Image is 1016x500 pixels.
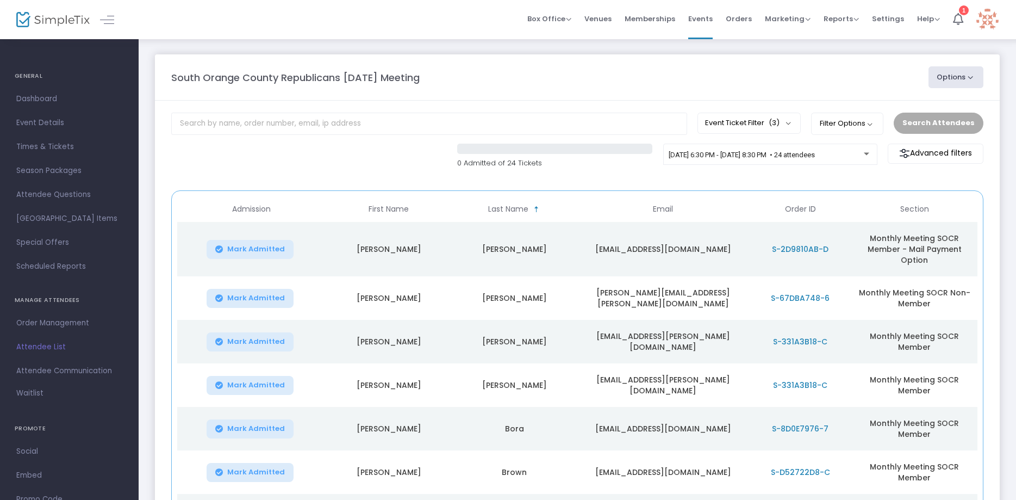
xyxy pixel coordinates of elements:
[577,320,749,363] td: [EMAIL_ADDRESS][PERSON_NAME][DOMAIN_NAME]
[872,5,904,33] span: Settings
[577,276,749,320] td: [PERSON_NAME][EMAIL_ADDRESS][PERSON_NAME][DOMAIN_NAME]
[452,276,577,320] td: [PERSON_NAME]
[771,293,830,304] span: S-67DBA748-6
[207,332,294,351] button: Mark Admitted
[811,113,883,134] button: Filter Options
[16,236,122,250] span: Special Offers
[16,188,122,202] span: Attendee Questions
[452,320,577,363] td: [PERSON_NAME]
[16,468,122,483] span: Embed
[772,244,828,255] span: S-2D9810AB-D
[899,148,910,159] img: filter
[852,320,977,363] td: Monthly Meeting SOCR Member
[577,222,749,276] td: [EMAIL_ADDRESS][DOMAIN_NAME]
[16,340,122,354] span: Attendee List
[773,380,827,391] span: S-331A3B18-C
[527,14,571,24] span: Box Office
[171,70,420,85] m-panel-title: South Orange County Republicans [DATE] Meeting
[669,151,815,159] span: [DATE] 6:30 PM - [DATE] 8:30 PM • 24 attendees
[452,222,577,276] td: [PERSON_NAME]
[532,205,541,214] span: Sortable
[16,260,122,274] span: Scheduled Reports
[584,5,612,33] span: Venues
[227,294,285,303] span: Mark Admitted
[326,222,451,276] td: [PERSON_NAME]
[369,205,409,214] span: First Name
[773,336,827,347] span: S-331A3B18-C
[769,119,780,127] span: (3)
[852,407,977,450] td: Monthly Meeting SOCR Member
[227,468,285,477] span: Mark Admitted
[207,376,294,395] button: Mark Admitted
[917,14,940,24] span: Help
[326,276,451,320] td: [PERSON_NAME]
[772,423,828,434] span: S-8D0E7976-7
[207,463,294,482] button: Mark Admitted
[852,222,977,276] td: Monthly Meeting SOCR Member - Mail Payment Option
[16,116,122,130] span: Event Details
[888,144,983,164] m-button: Advanced filters
[326,320,451,363] td: [PERSON_NAME]
[653,205,673,214] span: Email
[16,445,122,459] span: Social
[16,140,122,154] span: Times & Tickets
[697,113,801,133] button: Event Ticket Filter(3)
[16,164,122,178] span: Season Packages
[452,407,577,450] td: Bora
[726,5,752,33] span: Orders
[577,450,749,494] td: [EMAIL_ADDRESS][DOMAIN_NAME]
[207,289,294,308] button: Mark Admitted
[326,450,451,494] td: [PERSON_NAME]
[457,158,652,169] p: 0 Admitted of 24 Tickets
[326,363,451,407] td: [PERSON_NAME]
[765,14,811,24] span: Marketing
[326,407,451,450] td: [PERSON_NAME]
[488,205,528,214] span: Last Name
[16,364,122,378] span: Attendee Communication
[852,363,977,407] td: Monthly Meeting SOCR Member
[15,65,124,87] h4: GENERAL
[227,337,285,346] span: Mark Admitted
[900,205,929,214] span: Section
[171,113,687,135] input: Search by name, order number, email, ip address
[928,66,984,88] button: Options
[15,289,124,311] h4: MANAGE ATTENDEES
[452,363,577,407] td: [PERSON_NAME]
[207,419,294,439] button: Mark Admitted
[227,245,285,254] span: Mark Admitted
[452,450,577,494] td: Brown
[16,212,122,226] span: [GEOGRAPHIC_DATA] Items
[959,5,969,15] div: 1
[577,363,749,407] td: [EMAIL_ADDRESS][PERSON_NAME][DOMAIN_NAME]
[852,276,977,320] td: Monthly Meeting SOCR Non-Member
[625,5,675,33] span: Memberships
[15,418,124,440] h4: PROMOTE
[852,450,977,494] td: Monthly Meeting SOCR Member
[16,388,43,399] span: Waitlist
[232,205,271,214] span: Admission
[688,5,713,33] span: Events
[771,467,830,478] span: S-D52722D8-C
[227,381,285,390] span: Mark Admitted
[577,407,749,450] td: [EMAIL_ADDRESS][DOMAIN_NAME]
[16,316,122,330] span: Order Management
[785,205,816,214] span: Order ID
[227,424,285,433] span: Mark Admitted
[207,240,294,259] button: Mark Admitted
[16,92,122,106] span: Dashboard
[824,14,859,24] span: Reports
